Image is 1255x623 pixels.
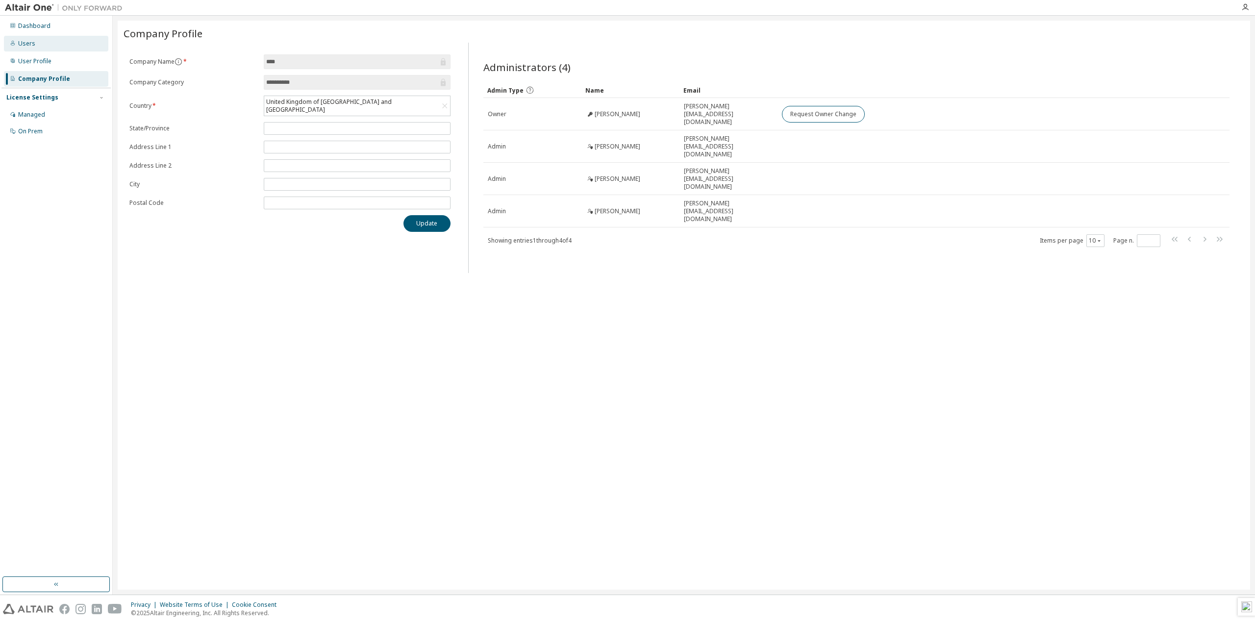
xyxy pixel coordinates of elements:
[487,86,524,95] span: Admin Type
[488,236,572,245] span: Showing entries 1 through 4 of 4
[131,601,160,609] div: Privacy
[595,143,640,150] span: [PERSON_NAME]
[1040,234,1104,247] span: Items per page
[1089,237,1102,245] button: 10
[129,162,258,170] label: Address Line 2
[595,207,640,215] span: [PERSON_NAME]
[3,604,53,614] img: altair_logo.svg
[18,127,43,135] div: On Prem
[483,60,571,74] span: Administrators (4)
[264,96,450,116] div: United Kingdom of [GEOGRAPHIC_DATA] and [GEOGRAPHIC_DATA]
[488,207,506,215] span: Admin
[684,199,773,223] span: [PERSON_NAME][EMAIL_ADDRESS][DOMAIN_NAME]
[129,125,258,132] label: State/Province
[488,175,506,183] span: Admin
[684,135,773,158] span: [PERSON_NAME][EMAIL_ADDRESS][DOMAIN_NAME]
[488,110,506,118] span: Owner
[488,143,506,150] span: Admin
[403,215,451,232] button: Update
[124,26,202,40] span: Company Profile
[1113,234,1160,247] span: Page n.
[18,111,45,119] div: Managed
[131,609,282,617] p: © 2025 Altair Engineering, Inc. All Rights Reserved.
[232,601,282,609] div: Cookie Consent
[595,110,640,118] span: [PERSON_NAME]
[6,94,58,101] div: License Settings
[175,58,182,66] button: information
[18,57,51,65] div: User Profile
[129,143,258,151] label: Address Line 1
[59,604,70,614] img: facebook.svg
[683,82,774,98] div: Email
[18,75,70,83] div: Company Profile
[108,604,122,614] img: youtube.svg
[265,97,439,115] div: United Kingdom of [GEOGRAPHIC_DATA] and [GEOGRAPHIC_DATA]
[129,102,258,110] label: Country
[684,102,773,126] span: [PERSON_NAME][EMAIL_ADDRESS][DOMAIN_NAME]
[92,604,102,614] img: linkedin.svg
[18,40,35,48] div: Users
[129,58,258,66] label: Company Name
[5,3,127,13] img: Altair One
[160,601,232,609] div: Website Terms of Use
[595,175,640,183] span: [PERSON_NAME]
[129,199,258,207] label: Postal Code
[129,78,258,86] label: Company Category
[585,82,676,98] div: Name
[18,22,50,30] div: Dashboard
[782,106,865,123] button: Request Owner Change
[684,167,773,191] span: [PERSON_NAME][EMAIL_ADDRESS][DOMAIN_NAME]
[129,180,258,188] label: City
[75,604,86,614] img: instagram.svg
